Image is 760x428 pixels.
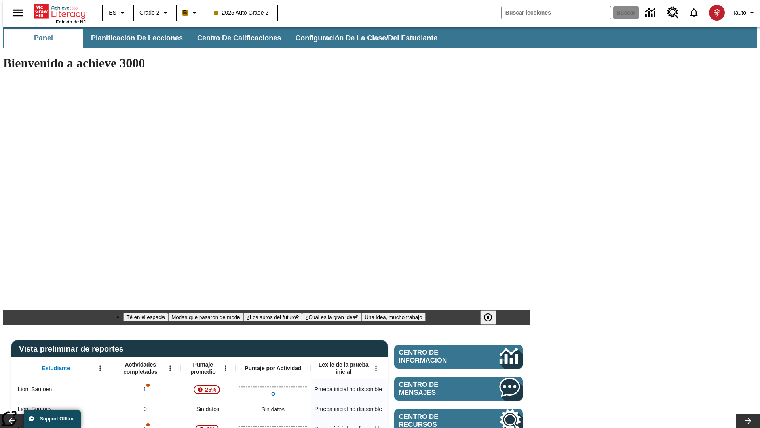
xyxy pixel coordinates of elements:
button: Configuración de la clase/del estudiante [289,29,444,48]
span: 2025 Auto Grade 2 [214,9,269,17]
span: Support Offline [40,416,74,422]
div: Sin datos, Lion, Sautoes [180,399,236,419]
div: Sin datos, Lion, Sautoen [386,379,461,399]
div: Subbarra de navegación [3,29,445,48]
button: Diapositiva 5 Una idea, mucho trabajo [361,313,425,321]
button: Grado: Grado 2, Elige un grado [136,6,173,20]
span: ES [109,9,116,17]
button: Escoja un nuevo avatar [704,2,730,23]
div: Subbarra de navegación [3,27,757,48]
span: Centro de mensajes [399,381,476,397]
button: Diapositiva 4 ¿Cuál es la gran idea? [302,313,361,321]
span: 25% [202,382,219,397]
span: Panel [34,34,53,43]
div: Sin datos, Lion, Sautoes [386,399,461,419]
span: Centro de información [399,349,473,365]
a: Portada [34,4,86,19]
a: Centro de mensajes [394,377,523,401]
span: Prueba inicial no disponible, Lion, Sautoen [315,385,382,394]
span: Lion, Sautoes [18,405,52,413]
button: Pausar [480,310,496,325]
span: Tauto [733,9,746,17]
button: Diapositiva 3 ¿Los autos del futuro? [243,313,302,321]
span: Centro de calificaciones [197,34,281,43]
h1: Bienvenido a achieve 3000 [3,56,530,71]
button: Carrusel de lecciones, seguir [736,414,760,428]
button: Perfil/Configuración [730,6,760,20]
button: Lenguaje: ES, Selecciona un idioma [105,6,131,20]
button: Centro de calificaciones [191,29,287,48]
div: Sin datos, Lion, Sautoes [258,401,289,417]
div: , 25%, ¡Atención! La puntuación media de 25% correspondiente al primer intento de este estudiante... [180,379,236,399]
div: Portada [34,3,86,24]
span: B [183,8,187,17]
div: 0, Lion, Sautoes [110,399,180,419]
a: Centro de recursos, Se abrirá en una pestaña nueva. [662,2,684,23]
a: Centro de información [640,2,662,24]
span: Planificación de lecciones [91,34,183,43]
span: Actividades completadas [114,361,167,375]
button: Diapositiva 2 Modas que pasaron de moda [168,313,243,321]
span: 0 [144,405,147,413]
input: Buscar campo [502,6,611,19]
button: Boost El color de la clase es anaranjado claro. Cambiar el color de la clase. [179,6,202,20]
span: Lexile de la prueba inicial [315,361,372,375]
button: Abrir menú [94,362,106,374]
button: Abrir el menú lateral [6,1,30,25]
a: Centro de información [394,345,523,369]
span: Configuración de la clase/del estudiante [295,34,437,43]
span: Prueba inicial no disponible, Lion, Sautoes [315,405,382,413]
div: Pausar [480,310,504,325]
a: Notificaciones [684,2,704,23]
button: Support Offline [24,410,81,428]
button: Planificación de lecciones [85,29,189,48]
span: Puntaje por Actividad [245,365,301,372]
span: Edición de NJ [56,19,86,24]
div: 1, Es posible que sea inválido el puntaje de una o más actividades., Lion, Sautoen [110,379,180,399]
button: Abrir menú [164,362,176,374]
span: Sin datos [192,401,223,417]
span: Lion, Sautoen [18,385,52,394]
span: Vista preliminar de reportes [19,344,127,353]
img: avatar image [709,5,725,21]
button: Abrir menú [370,362,382,374]
button: Abrir menú [220,362,232,374]
span: Puntaje promedio [184,361,222,375]
span: Estudiante [42,365,70,372]
button: Diapositiva 1 Té en el espacio [123,313,168,321]
button: Panel [4,29,83,48]
p: 1 [142,385,148,394]
span: Grado 2 [139,9,160,17]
